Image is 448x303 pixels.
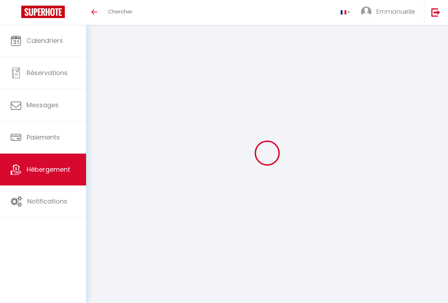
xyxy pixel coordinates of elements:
span: Chercher [108,8,132,15]
span: Paiements [27,133,60,142]
img: logout [431,8,440,17]
span: Notifications [27,197,67,206]
span: Réservations [27,68,68,77]
img: Super Booking [21,6,65,18]
span: Emmanuelle [376,7,415,16]
img: ... [361,6,372,17]
span: Messages [27,101,59,109]
span: Calendriers [27,36,63,45]
span: Hébergement [27,165,70,174]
